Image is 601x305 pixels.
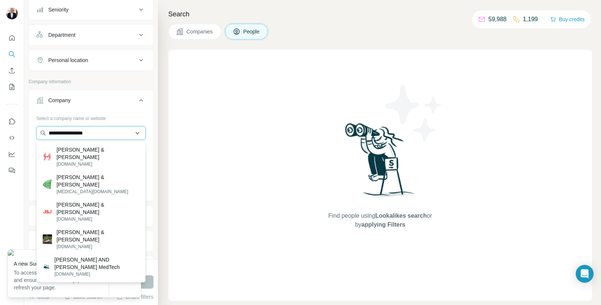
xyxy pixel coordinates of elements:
[168,9,592,19] h4: Search
[14,260,109,267] p: A new Surfe version is available
[43,234,52,244] img: Johnson & Johnson
[56,161,139,168] p: [DOMAIN_NAME]
[56,228,139,243] p: [PERSON_NAME] & [PERSON_NAME]
[576,265,594,283] div: Open Intercom Messenger
[43,179,52,189] img: Johnson & Johnson
[55,271,139,278] p: [DOMAIN_NAME]
[56,216,139,223] p: [DOMAIN_NAME]
[48,97,71,104] div: Company
[488,15,507,24] p: 59,988
[243,28,260,35] span: People
[14,269,109,291] p: To access the new version of Surfe and ensure its functionality, please refresh your page.
[6,31,18,45] button: Quick start
[6,80,18,94] button: My lists
[29,207,153,225] button: Industry
[48,6,68,13] div: Seniority
[56,243,139,250] p: [DOMAIN_NAME]
[361,221,405,228] span: applying Filters
[342,121,419,204] img: Surfe Illustration - Woman searching with binoculars
[56,146,139,161] p: [PERSON_NAME] & [PERSON_NAME]
[48,56,88,64] div: Personal location
[36,112,146,122] div: Select a company name or website
[6,147,18,161] button: Dashboard
[6,115,18,128] button: Use Surfe on LinkedIn
[29,232,153,250] button: HQ location
[8,250,141,256] img: 1145b225-f9ec-4a9e-b946-19049c3a1105
[48,31,75,39] div: Department
[6,7,18,19] img: Avatar
[29,1,153,19] button: Seniority
[6,164,18,177] button: Feedback
[375,212,427,219] span: Lookalikes search
[380,80,447,146] img: Surfe Illustration - Stars
[6,64,18,77] button: Enrich CSV
[43,152,52,161] img: Johnson & Johnson
[186,28,214,35] span: Companies
[43,263,50,270] img: Johnson AND Johnson MedTech
[56,188,139,195] p: [MEDICAL_DATA][DOMAIN_NAME]
[6,48,18,61] button: Search
[29,26,153,44] button: Department
[550,14,585,25] button: Buy credits
[523,15,538,24] p: 1,199
[56,173,139,188] p: [PERSON_NAME] & [PERSON_NAME]
[6,131,18,145] button: Use Surfe API
[321,211,439,229] span: Find people using or by
[29,78,153,85] p: Company information
[29,91,153,112] button: Company
[29,51,153,69] button: Personal location
[56,201,139,216] p: [PERSON_NAME] & [PERSON_NAME]
[43,207,52,216] img: Johnson & Johnson
[55,256,139,271] p: [PERSON_NAME] AND [PERSON_NAME] MedTech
